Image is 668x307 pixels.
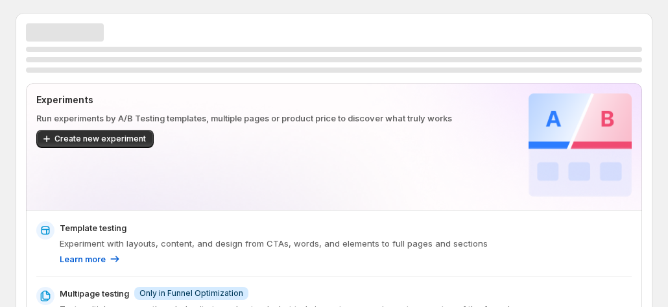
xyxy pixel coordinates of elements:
p: Template testing [60,221,126,234]
span: Create new experiment [54,134,146,144]
p: Experiment with layouts, content, and design from CTAs, words, and elements to full pages and sec... [60,237,632,250]
img: Experiments [529,93,632,197]
span: Only in Funnel Optimization [139,288,243,299]
p: Experiments [36,93,523,106]
a: Learn more [60,252,121,265]
p: Learn more [60,252,106,265]
button: Create new experiment [36,130,154,148]
p: Run experiments by A/B Testing templates, multiple pages or product price to discover what truly ... [36,112,523,125]
p: Multipage testing [60,287,129,300]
